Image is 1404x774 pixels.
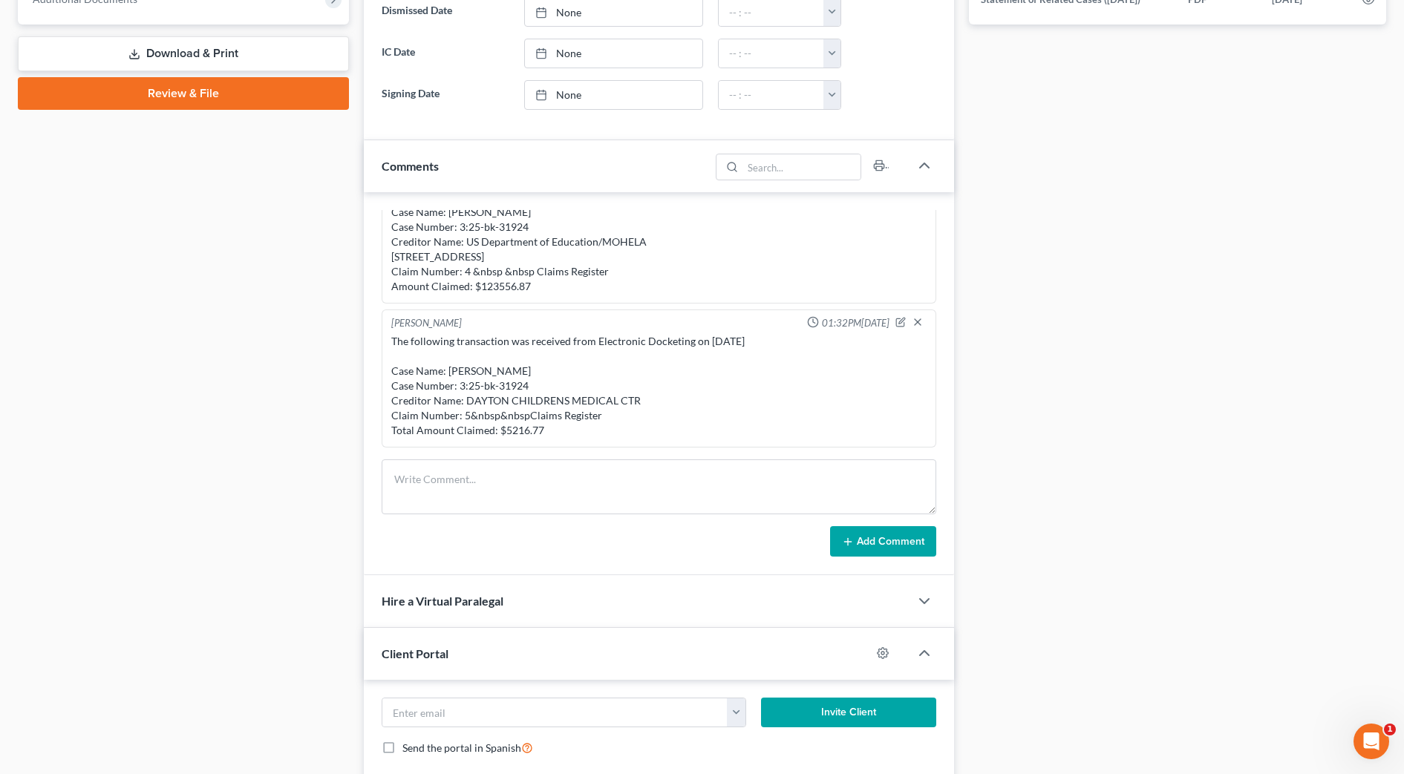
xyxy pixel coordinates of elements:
[719,81,824,109] input: -- : --
[719,39,824,68] input: -- : --
[402,741,521,754] span: Send the portal in Spanish
[761,698,936,727] button: Invite Client
[525,81,702,109] a: None
[382,159,439,173] span: Comments
[18,36,349,71] a: Download & Print
[1384,724,1396,735] span: 1
[830,526,936,557] button: Add Comment
[391,334,927,438] div: The following transaction was received from Electronic Docketing on [DATE] Case Name: [PERSON_NAM...
[374,39,517,68] label: IC Date
[1354,724,1389,759] iframe: Intercom live chat
[382,646,448,660] span: Client Portal
[382,594,503,608] span: Hire a Virtual Paralegal
[742,154,861,180] input: Search...
[382,698,728,727] input: Enter email
[391,316,462,331] div: [PERSON_NAME]
[822,316,889,330] span: 01:32PM[DATE]
[374,80,517,110] label: Signing Date
[391,175,927,294] div: The following transaction was received from ^[PERSON_NAME] on [DATE] 5:55 PM EDT Case Name: [PERS...
[18,77,349,110] a: Review & File
[525,39,702,68] a: None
